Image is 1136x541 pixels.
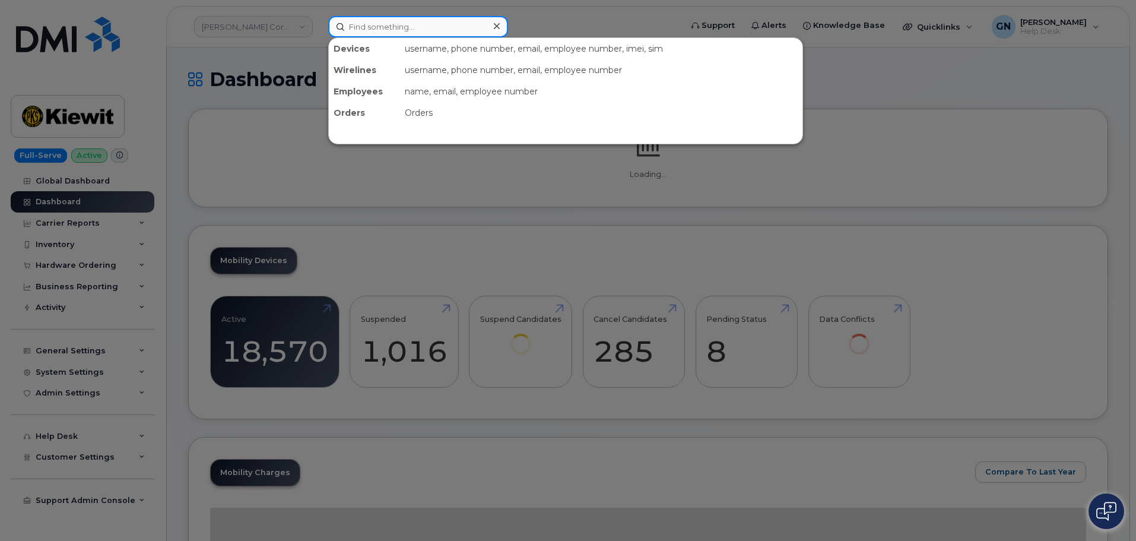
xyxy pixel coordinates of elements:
[1096,502,1116,521] img: Open chat
[400,59,802,81] div: username, phone number, email, employee number
[400,38,802,59] div: username, phone number, email, employee number, imei, sim
[400,102,802,124] div: Orders
[329,81,400,102] div: Employees
[329,102,400,124] div: Orders
[400,81,802,102] div: name, email, employee number
[329,59,400,81] div: Wirelines
[329,38,400,59] div: Devices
